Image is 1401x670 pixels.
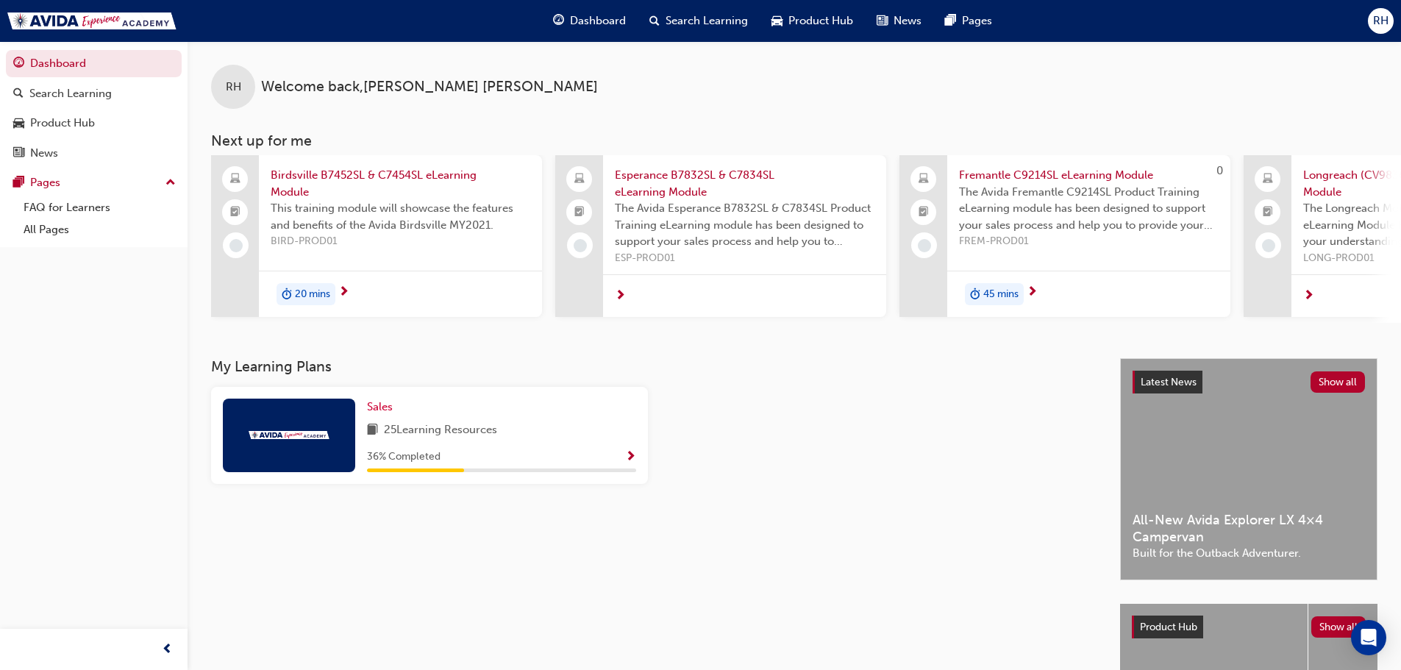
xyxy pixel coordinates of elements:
span: FREM-PROD01 [959,233,1219,250]
a: Product HubShow all [1132,616,1366,639]
span: Built for the Outback Adventurer. [1133,545,1365,562]
div: Product Hub [30,115,95,132]
span: 45 mins [983,286,1019,303]
span: 20 mins [295,286,330,303]
span: Sales [367,400,393,413]
div: News [30,145,58,162]
span: Esperance B7832SL & C7834SL eLearning Module [615,167,874,200]
span: search-icon [649,12,660,30]
a: Product Hub [6,110,182,137]
span: Latest News [1141,376,1197,388]
span: Search Learning [666,13,748,29]
span: RH [226,79,241,96]
span: next-icon [615,290,626,303]
span: car-icon [13,117,24,130]
a: Sales [367,399,399,416]
a: Birdsville B7452SL & C7454SL eLearning ModuleThis training module will showcase the features and ... [211,155,542,317]
div: Pages [30,174,60,191]
span: RH [1373,13,1388,29]
button: Pages [6,169,182,196]
span: guage-icon [553,12,564,30]
button: Show all [1311,371,1366,393]
span: booktick-icon [1263,203,1273,222]
span: booktick-icon [230,203,240,222]
span: learningRecordVerb_NONE-icon [229,239,243,252]
div: Open Intercom Messenger [1351,620,1386,655]
span: booktick-icon [919,203,929,222]
a: guage-iconDashboard [541,6,638,36]
span: laptop-icon [230,170,240,189]
span: Birdsville B7452SL & C7454SL eLearning Module [271,167,530,200]
a: news-iconNews [865,6,933,36]
a: car-iconProduct Hub [760,6,865,36]
span: Product Hub [1140,621,1197,633]
span: up-icon [165,174,176,193]
span: All-New Avida Explorer LX 4×4 Campervan [1133,512,1365,545]
img: Trak [7,13,177,29]
span: News [894,13,921,29]
a: Search Learning [6,80,182,107]
a: Latest NewsShow allAll-New Avida Explorer LX 4×4 CampervanBuilt for the Outback Adventurer. [1120,358,1377,580]
a: pages-iconPages [933,6,1004,36]
span: prev-icon [162,641,173,659]
h3: My Learning Plans [211,358,1097,375]
span: next-icon [338,286,349,299]
a: All Pages [18,218,182,241]
span: news-icon [877,12,888,30]
div: Search Learning [29,85,112,102]
span: learningRecordVerb_NONE-icon [918,239,931,252]
span: laptop-icon [574,170,585,189]
span: booktick-icon [574,203,585,222]
button: Show all [1311,616,1366,638]
span: ESP-PROD01 [615,250,874,267]
span: The Avida Esperance B7832SL & C7834SL Product Training eLearning module has been designed to supp... [615,200,874,250]
a: 0Fremantle C9214SL eLearning ModuleThe Avida Fremantle C9214SL Product Training eLearning module ... [899,155,1230,317]
a: Esperance B7832SL & C7834SL eLearning ModuleThe Avida Esperance B7832SL & C7834SL Product Trainin... [555,155,886,317]
span: news-icon [13,147,24,160]
span: learningRecordVerb_NONE-icon [1262,239,1275,252]
span: The Avida Fremantle C9214SL Product Training eLearning module has been designed to support your s... [959,184,1219,234]
span: book-icon [367,421,378,440]
span: 25 Learning Resources [384,421,497,440]
span: search-icon [13,88,24,101]
span: pages-icon [13,177,24,190]
span: Product Hub [788,13,853,29]
a: Latest NewsShow all [1133,371,1365,394]
span: guage-icon [13,57,24,71]
img: Trak [249,431,329,439]
h3: Next up for me [188,132,1401,149]
span: car-icon [771,12,783,30]
a: FAQ for Learners [18,196,182,219]
a: News [6,140,182,167]
span: next-icon [1027,286,1038,299]
span: Dashboard [570,13,626,29]
span: Welcome back , [PERSON_NAME] [PERSON_NAME] [261,79,598,96]
span: duration-icon [970,285,980,304]
button: RH [1368,8,1394,34]
span: learningRecordVerb_NONE-icon [574,239,587,252]
a: search-iconSearch Learning [638,6,760,36]
span: next-icon [1303,290,1314,303]
span: BIRD-PROD01 [271,233,530,250]
a: Dashboard [6,50,182,77]
span: pages-icon [945,12,956,30]
button: DashboardSearch LearningProduct HubNews [6,47,182,169]
span: Pages [962,13,992,29]
span: This training module will showcase the features and benefits of the Avida Birdsville MY2021. [271,200,530,233]
span: Show Progress [625,451,636,464]
button: Show Progress [625,448,636,466]
span: duration-icon [282,285,292,304]
span: laptop-icon [1263,170,1273,189]
span: laptop-icon [919,170,929,189]
span: Fremantle C9214SL eLearning Module [959,167,1219,184]
span: 0 [1216,164,1223,177]
span: 36 % Completed [367,449,441,466]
